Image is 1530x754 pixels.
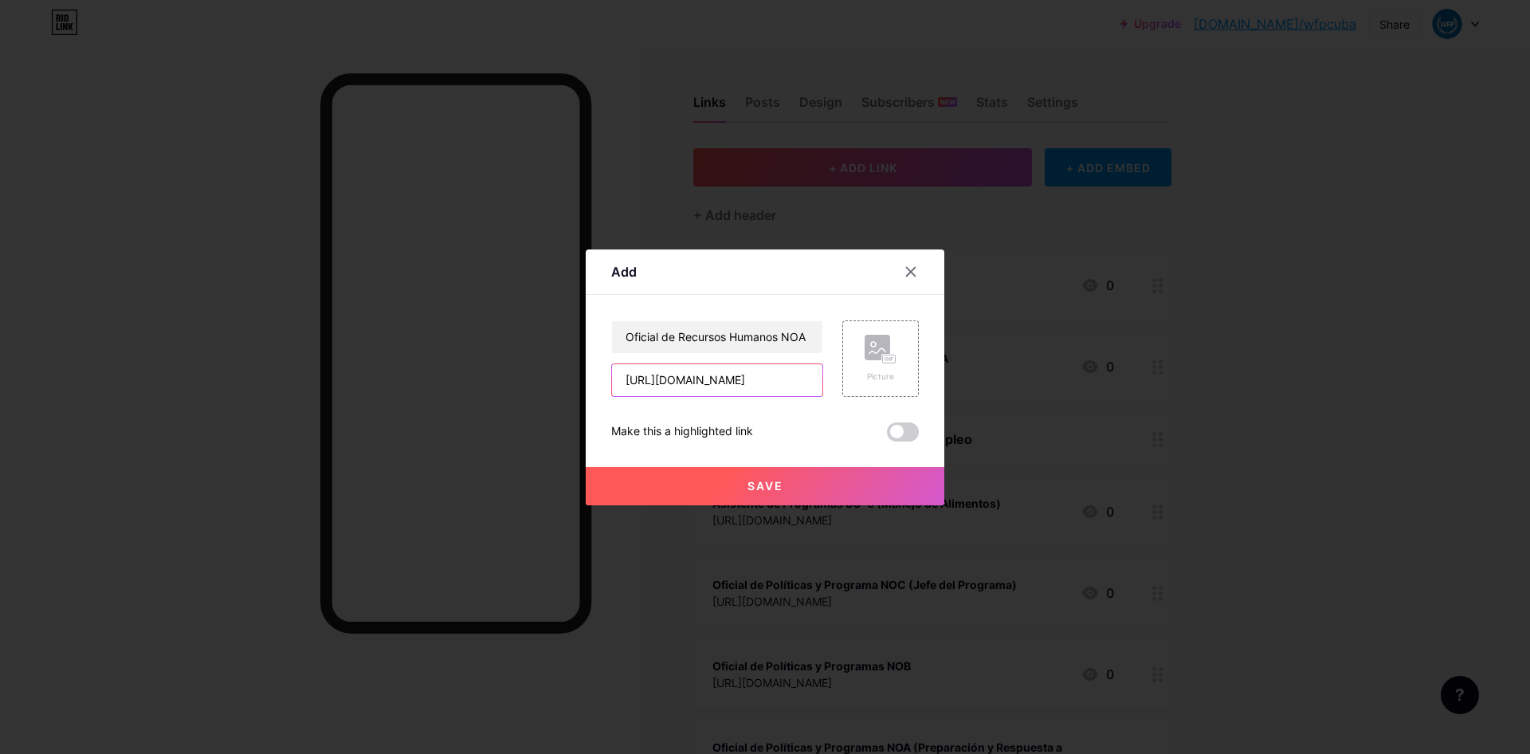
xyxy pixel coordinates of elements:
div: Make this a highlighted link [611,422,753,442]
div: Add [611,262,637,281]
input: Title [612,321,822,353]
span: Save [747,479,783,493]
button: Save [586,467,944,505]
div: Picture [865,371,896,383]
input: URL [612,364,822,396]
